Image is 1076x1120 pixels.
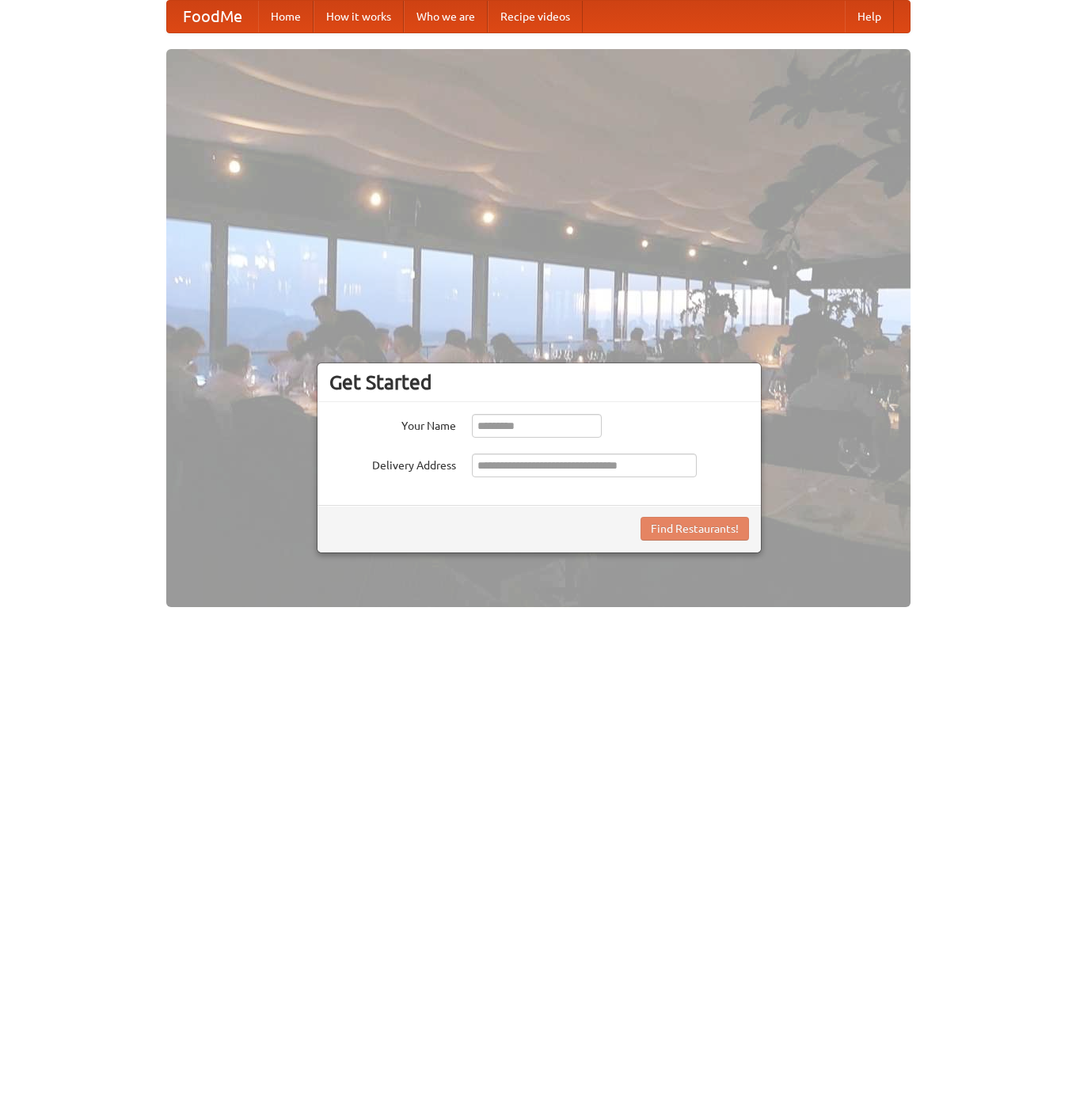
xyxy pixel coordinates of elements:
[329,414,456,434] label: Your Name
[167,1,258,32] a: FoodMe
[329,454,456,473] label: Delivery Address
[258,1,314,32] a: Home
[404,1,488,32] a: Who we are
[314,1,404,32] a: How it works
[845,1,894,32] a: Help
[329,370,749,394] h3: Get Started
[641,517,749,541] button: Find Restaurants!
[488,1,583,32] a: Recipe videos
